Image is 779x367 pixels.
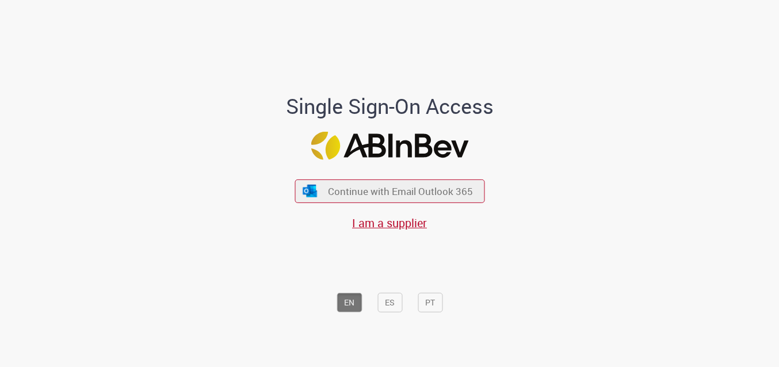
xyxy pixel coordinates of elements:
button: PT [418,293,442,312]
button: ES [377,293,402,312]
button: EN [337,293,362,312]
button: ícone Azure/Microsoft 360 Continue with Email Outlook 365 [295,179,484,203]
span: Continue with Email Outlook 365 [328,185,473,198]
a: I am a supplier [352,215,427,231]
h1: Single Sign-On Access [230,95,549,118]
img: Logo ABInBev [311,132,468,160]
img: ícone Azure/Microsoft 360 [302,185,318,197]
